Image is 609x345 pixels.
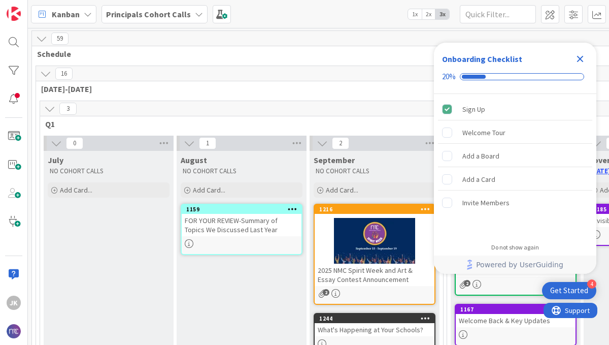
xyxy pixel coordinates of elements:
[491,243,539,252] div: Do not show again
[422,9,435,19] span: 2x
[435,9,449,19] span: 3x
[51,33,69,45] span: 59
[59,103,77,115] span: 3
[460,306,576,313] div: 1167
[315,323,434,336] div: What's Happening at Your Schools?
[316,167,433,175] p: NO COHORT CALLS
[106,9,191,19] b: Principals Cohort Calls
[438,192,592,214] div: Invite Members is incomplete.
[7,296,21,310] div: JK
[462,197,510,209] div: Invite Members
[332,137,349,149] span: 2
[464,280,470,287] span: 2
[48,155,63,165] span: July
[434,256,596,274] div: Footer
[7,324,21,338] img: avatar
[462,103,485,115] div: Sign Up
[442,53,522,65] div: Onboarding Checklist
[314,155,355,165] span: September
[438,145,592,167] div: Add a Board is incomplete.
[456,305,576,314] div: 1167
[434,94,596,237] div: Checklist items
[186,206,301,213] div: 1159
[315,314,434,323] div: 1244
[66,137,83,149] span: 0
[21,2,46,14] span: Support
[550,286,588,296] div: Get Started
[462,127,505,139] div: Welcome Tour
[181,155,207,165] span: August
[55,68,73,80] span: 16
[315,314,434,336] div: 1244What's Happening at Your Schools?
[319,315,434,322] div: 1244
[456,314,576,327] div: Welcome Back & Key Updates
[326,185,358,195] span: Add Card...
[462,150,499,162] div: Add a Board
[439,256,591,274] a: Powered by UserGuiding
[587,279,596,289] div: 4
[438,121,592,144] div: Welcome Tour is incomplete.
[438,168,592,191] div: Add a Card is incomplete.
[442,72,456,81] div: 20%
[319,206,434,213] div: 1216
[460,5,536,23] input: Quick Filter...
[315,205,434,286] div: 12162025 NMC Spirit Week and Art & Essay Contest Announcement
[193,185,225,195] span: Add Card...
[434,43,596,274] div: Checklist Container
[7,7,21,21] img: Visit kanbanzone.com
[408,9,422,19] span: 1x
[182,214,301,236] div: FOR YOUR REVIEW-Summary of Topics We Discussed Last Year
[315,205,434,214] div: 1216
[476,259,563,271] span: Powered by UserGuiding
[60,185,92,195] span: Add Card...
[442,72,588,81] div: Checklist progress: 20%
[182,205,301,214] div: 1159
[542,282,596,299] div: Open Get Started checklist, remaining modules: 4
[183,167,300,175] p: NO COHORT CALLS
[456,305,576,327] div: 1167Welcome Back & Key Updates
[45,119,430,129] span: Q1
[462,173,495,185] div: Add a Card
[52,8,80,20] span: Kanban
[50,167,167,175] p: NO COHORT CALLS
[182,205,301,236] div: 1159FOR YOUR REVIEW-Summary of Topics We Discussed Last Year
[199,137,216,149] span: 1
[572,51,588,67] div: Close Checklist
[438,98,592,120] div: Sign Up is complete.
[315,264,434,286] div: 2025 NMC Spirit Week and Art & Essay Contest Announcement
[323,289,329,296] span: 2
